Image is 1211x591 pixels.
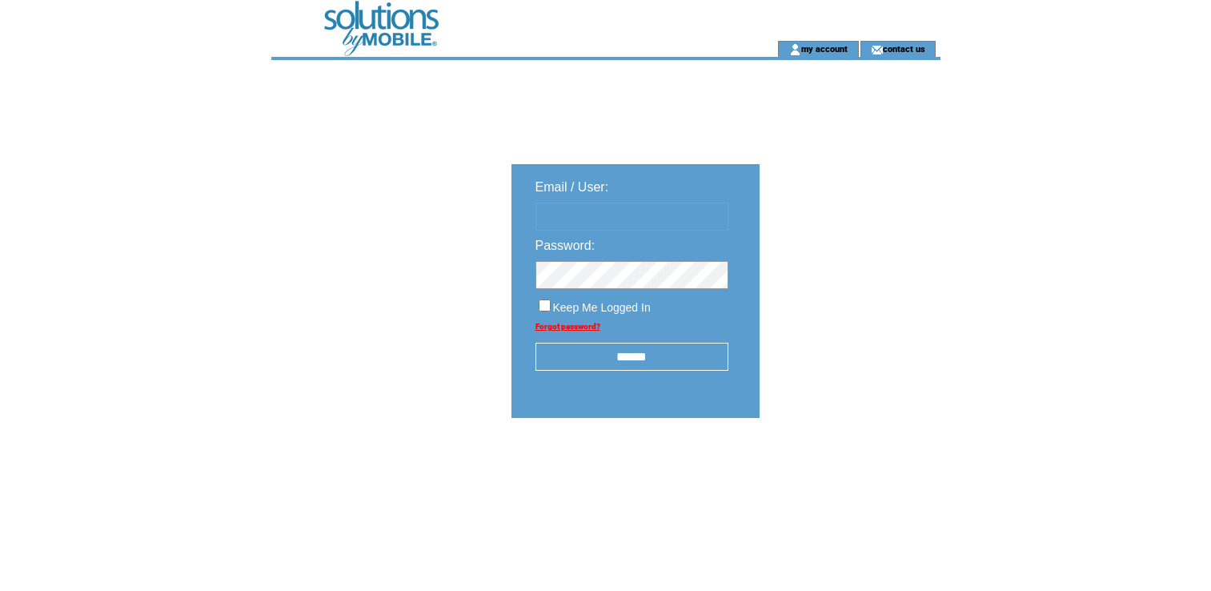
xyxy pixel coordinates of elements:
img: contact_us_icon.gif [871,43,883,56]
img: transparent.png [806,458,886,478]
a: contact us [883,43,925,54]
img: account_icon.gif [789,43,801,56]
span: Keep Me Logged In [553,301,651,314]
span: Email / User: [535,180,609,194]
a: Forgot password? [535,322,600,331]
span: Password: [535,239,595,252]
a: my account [801,43,848,54]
